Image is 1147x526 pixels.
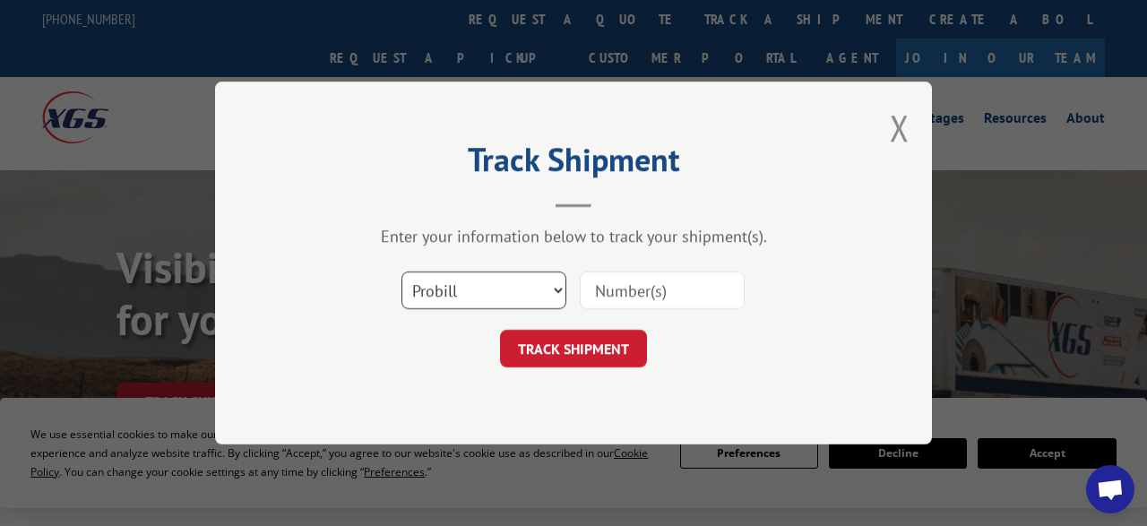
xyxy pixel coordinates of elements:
button: Close modal [890,104,910,151]
h2: Track Shipment [305,147,842,181]
button: TRACK SHIPMENT [500,330,647,367]
div: Enter your information below to track your shipment(s). [305,226,842,246]
input: Number(s) [580,272,745,309]
div: Open chat [1086,465,1134,513]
